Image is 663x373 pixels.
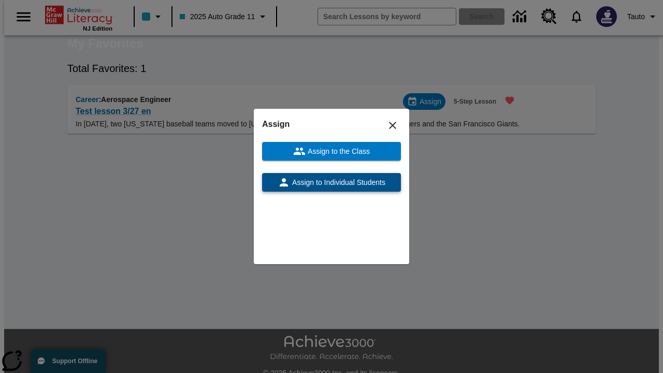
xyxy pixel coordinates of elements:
span: Assign to the Class [306,146,370,157]
button: Close [380,113,405,138]
span: Assign to Individual Students [290,177,385,188]
h6: Assign [262,117,401,132]
button: Assign to the Class [262,142,401,161]
button: Assign to Individual Students [262,173,401,192]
